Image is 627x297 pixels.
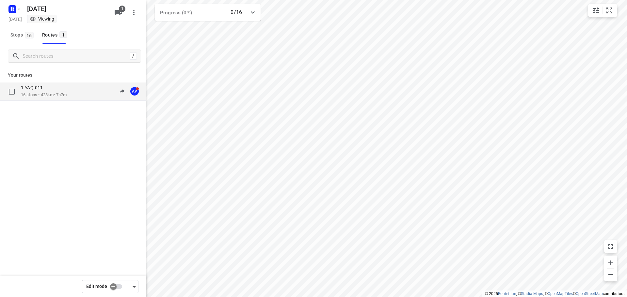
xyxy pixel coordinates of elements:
[521,291,543,296] a: Stadia Maps
[23,51,130,61] input: Search routes
[498,291,516,296] a: Routetitan
[5,85,18,98] span: Select
[548,291,573,296] a: OpenMapTiles
[86,284,107,289] span: Edit mode
[21,92,67,98] p: 16 stops • 428km • 7h7m
[160,10,192,16] span: Progress (0%)
[25,32,34,38] span: 16
[155,4,261,21] div: Progress (0%)0/16
[130,282,138,290] div: Driver app settings
[588,4,617,17] div: small contained button group
[42,31,69,39] div: Routes
[603,4,616,17] button: Fit zoom
[8,72,138,79] p: Your routes
[59,31,67,38] span: 1
[589,4,603,17] button: Map settings
[231,8,242,16] p: 0/16
[21,85,47,91] p: 1-YAQ-011
[127,6,140,19] button: More
[112,6,125,19] button: 1
[485,291,624,296] li: © 2025 , © , © © contributors
[29,16,54,22] div: You are currently in view mode. To make any changes, go to edit project.
[130,52,137,60] div: /
[576,291,603,296] a: OpenStreetMap
[119,6,125,12] span: 1
[10,31,36,39] span: Stops
[116,85,129,98] button: Send to driver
